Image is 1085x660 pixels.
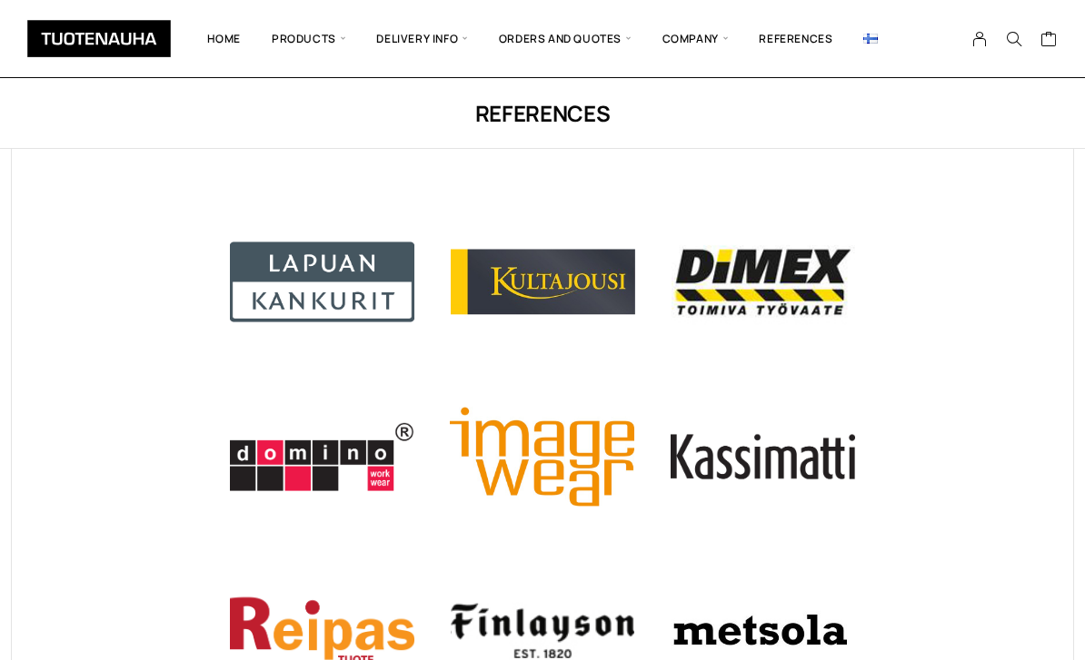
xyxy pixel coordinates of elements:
span: Products [256,14,361,64]
a: My Account [962,31,998,47]
h1: References [11,98,1074,128]
button: Search [997,31,1031,47]
img: Suomi [863,34,878,44]
span: Orders and quotes [483,14,647,64]
a: Cart [1040,30,1058,52]
a: References [743,14,848,64]
a: Home [192,14,256,64]
img: Tuotenauha Oy [27,20,171,57]
span: Company [647,14,744,64]
span: Delivery info [361,14,483,64]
